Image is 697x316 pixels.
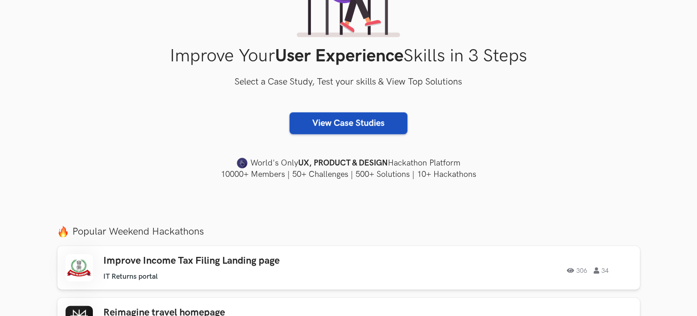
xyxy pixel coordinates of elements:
[57,226,640,238] label: Popular Weekend Hackathons
[57,157,640,170] h4: World's Only Hackathon Platform
[104,255,362,267] h3: Improve Income Tax Filing Landing page
[594,267,609,274] span: 34
[567,267,588,274] span: 306
[298,157,388,170] strong: UX, PRODUCT & DESIGN
[104,272,158,281] li: IT Returns portal
[237,157,248,169] img: uxhack-favicon-image.png
[57,246,640,290] a: Improve Income Tax Filing Landing page IT Returns portal 306 34
[57,75,640,90] h3: Select a Case Study, Test your skills & View Top Solutions
[57,45,640,67] h1: Improve Your Skills in 3 Steps
[290,112,407,134] a: View Case Studies
[57,226,69,237] img: fire.png
[275,45,403,67] strong: User Experience
[57,169,640,180] h4: 10000+ Members | 50+ Challenges | 500+ Solutions | 10+ Hackathons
